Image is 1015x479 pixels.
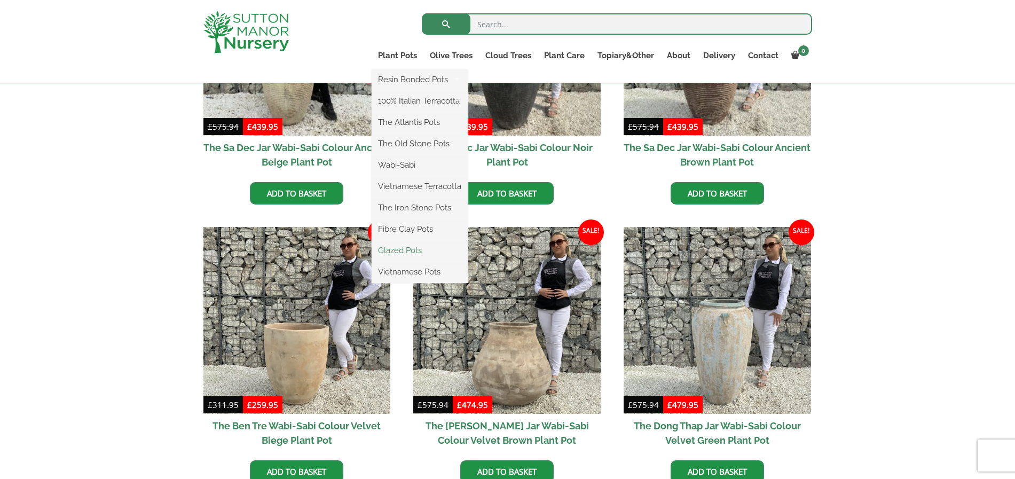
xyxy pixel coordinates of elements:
[372,264,468,280] a: Vietnamese Pots
[372,157,468,173] a: Wabi-Sabi
[667,121,698,132] bdi: 439.95
[798,45,809,56] span: 0
[742,48,785,63] a: Contact
[628,399,659,410] bdi: 575.94
[423,48,479,63] a: Olive Trees
[628,121,659,132] bdi: 575.94
[247,399,252,410] span: £
[203,136,391,174] h2: The Sa Dec Jar Wabi-Sabi Colour Ancient Beige Plant Pot
[457,399,462,410] span: £
[457,399,488,410] bdi: 474.95
[208,399,213,410] span: £
[457,121,488,132] bdi: 439.95
[578,219,604,245] span: Sale!
[247,121,278,132] bdi: 439.95
[667,121,672,132] span: £
[372,200,468,216] a: The Iron Stone Pots
[671,182,764,205] a: Add to basket: “The Sa Dec Jar Wabi-Sabi Colour Ancient Brown Plant Pot”
[203,11,289,53] img: logo
[628,121,633,132] span: £
[418,399,449,410] bdi: 575.94
[628,399,633,410] span: £
[372,178,468,194] a: Vietnamese Terracotta
[203,227,391,453] a: Sale! The Ben Tre Wabi-Sabi Colour Velvet Biege Plant Pot
[368,219,394,245] span: Sale!
[538,48,591,63] a: Plant Care
[624,136,811,174] h2: The Sa Dec Jar Wabi-Sabi Colour Ancient Brown Plant Pot
[479,48,538,63] a: Cloud Trees
[372,221,468,237] a: Fibre Clay Pots
[372,93,468,109] a: 100% Italian Terracotta
[203,227,391,414] img: The Ben Tre Wabi-Sabi Colour Velvet Biege Plant Pot
[413,227,601,414] img: The Binh Duong Jar Wabi-Sabi Colour Velvet Brown Plant Pot
[785,48,812,63] a: 0
[591,48,660,63] a: Topiary&Other
[413,136,601,174] h2: The Sa Dec Jar Wabi-Sabi Colour Noir Plant Pot
[413,414,601,452] h2: The [PERSON_NAME] Jar Wabi-Sabi Colour Velvet Brown Plant Pot
[667,399,672,410] span: £
[372,114,468,130] a: The Atlantis Pots
[372,242,468,258] a: Glazed Pots
[624,414,811,452] h2: The Dong Thap Jar Wabi-Sabi Colour Velvet Green Plant Pot
[247,121,252,132] span: £
[372,72,468,88] a: Resin Bonded Pots
[697,48,742,63] a: Delivery
[413,227,601,453] a: Sale! The [PERSON_NAME] Jar Wabi-Sabi Colour Velvet Brown Plant Pot
[250,182,343,205] a: Add to basket: “The Sa Dec Jar Wabi-Sabi Colour Ancient Beige Plant Pot”
[667,399,698,410] bdi: 479.95
[660,48,697,63] a: About
[460,182,554,205] a: Add to basket: “The Sa Dec Jar Wabi-Sabi Colour Noir Plant Pot”
[624,227,811,414] img: The Dong Thap Jar Wabi-Sabi Colour Velvet Green Plant Pot
[247,399,278,410] bdi: 259.95
[372,48,423,63] a: Plant Pots
[203,414,391,452] h2: The Ben Tre Wabi-Sabi Colour Velvet Biege Plant Pot
[208,121,239,132] bdi: 575.94
[418,399,422,410] span: £
[208,399,239,410] bdi: 311.95
[422,13,812,35] input: Search...
[789,219,814,245] span: Sale!
[208,121,213,132] span: £
[624,227,811,453] a: Sale! The Dong Thap Jar Wabi-Sabi Colour Velvet Green Plant Pot
[372,136,468,152] a: The Old Stone Pots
